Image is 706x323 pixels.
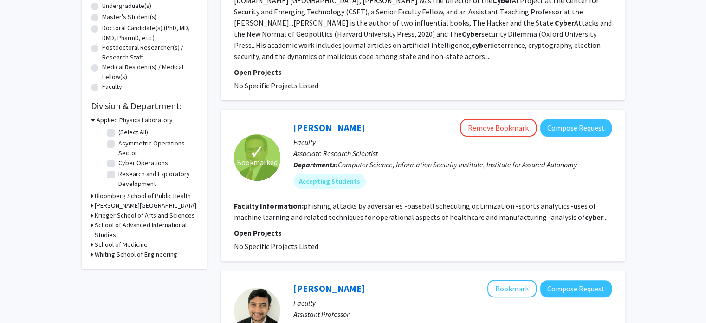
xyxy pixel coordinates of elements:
p: Open Projects [234,66,612,78]
label: Research and Exploratory Development [118,169,195,189]
label: (Select All) [118,127,148,137]
b: cyber [585,212,603,222]
label: Asymmetric Operations Sector [118,138,195,158]
b: Departments: [293,160,338,169]
h2: Division & Department: [91,100,198,112]
h3: Krieger School of Arts and Sciences [95,211,195,220]
h3: School of Medicine [95,240,148,250]
b: cyber [472,40,490,50]
span: Bookmarked [237,157,278,168]
p: Assistant Professor [293,309,612,320]
span: No Specific Projects Listed [234,81,318,90]
h3: [PERSON_NAME][GEOGRAPHIC_DATA] [95,201,196,211]
b: Cyber [462,29,481,39]
label: Doctoral Candidate(s) (PhD, MD, DMD, PharmD, etc.) [102,23,198,43]
label: Medical Resident(s) / Medical Fellow(s) [102,62,198,82]
label: Master's Student(s) [102,12,157,22]
span: No Specific Projects Listed [234,242,318,251]
label: Undergraduate(s) [102,1,151,11]
fg-read-more: phishing attacks by adversaries -baseball scheduling optimization -sports analytics -uses of mach... [234,201,608,222]
button: Compose Request to Chinmay Maheshwari [540,280,612,297]
button: Compose Request to Tony Dahbura [540,119,612,137]
span: Computer Science, Information Security Institute, Institute for Assured Autonomy [338,160,577,169]
button: Remove Bookmark [460,119,537,137]
p: Associate Research Scientist [293,148,612,159]
b: Cyber [555,18,574,27]
h3: Applied Physics Laboratory [97,115,173,125]
button: Add Chinmay Maheshwari to Bookmarks [487,280,537,297]
p: Faculty [293,137,612,148]
p: Open Projects [234,227,612,238]
span: ✓ [249,147,265,157]
a: [PERSON_NAME] [293,122,365,133]
h3: Bloomberg School of Public Health [95,191,191,201]
h3: Whiting School of Engineering [95,250,177,259]
b: Faculty Information: [234,201,304,211]
mat-chip: Accepting Students [293,174,366,189]
a: [PERSON_NAME] [293,283,365,294]
p: Faculty [293,297,612,309]
label: Postdoctoral Researcher(s) / Research Staff [102,43,198,62]
label: Faculty [102,82,122,92]
h3: School of Advanced International Studies [95,220,198,240]
iframe: Chat [7,281,39,316]
label: Cyber Operations [118,158,168,168]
